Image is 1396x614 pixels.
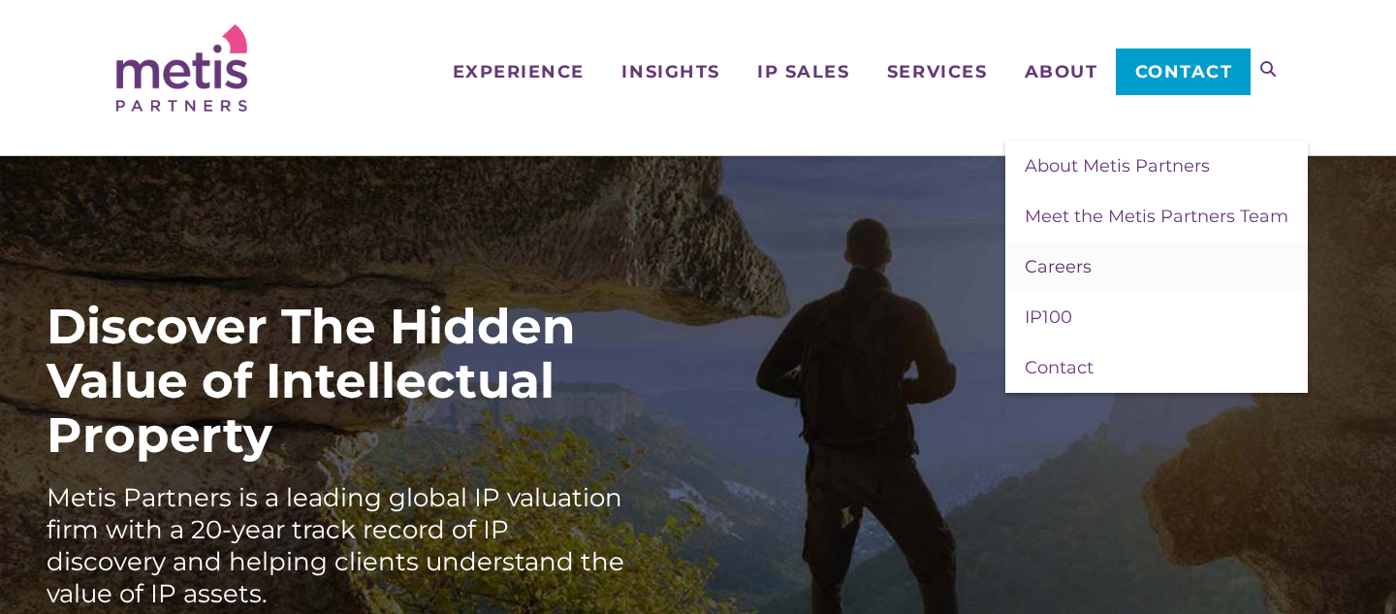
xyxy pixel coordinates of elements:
span: Contact [1025,357,1094,378]
span: Contact [1135,63,1233,81]
span: Services [887,63,987,81]
div: Discover The Hidden Value of Intellectual Property [47,300,628,463]
a: IP100 [1005,292,1308,342]
span: IP Sales [757,63,849,81]
span: Meet the Metis Partners Team [1025,206,1288,227]
span: IP100 [1025,307,1072,328]
span: About Metis Partners [1025,155,1210,177]
span: About [1025,63,1098,81]
span: Insights [621,63,719,81]
a: Contact [1116,48,1251,95]
a: Meet the Metis Partners Team [1005,191,1308,242]
a: Careers [1005,242,1308,292]
a: Contact [1005,342,1308,393]
a: About Metis Partners [1005,141,1308,191]
span: Experience [453,63,585,81]
span: Careers [1025,256,1092,277]
img: Metis Partners [116,24,247,112]
div: Metis Partners is a leading global IP valuation firm with a 20-year track record of IP discovery ... [47,482,628,610]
